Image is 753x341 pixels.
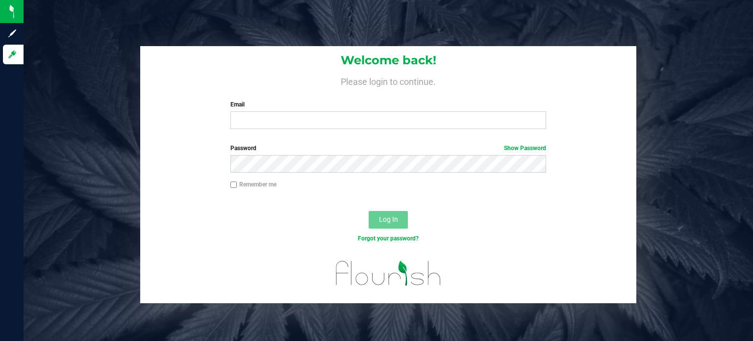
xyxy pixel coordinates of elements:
[140,54,636,67] h1: Welcome back!
[7,28,17,38] inline-svg: Sign up
[369,211,408,229] button: Log In
[230,100,547,109] label: Email
[504,145,546,152] a: Show Password
[230,182,237,188] input: Remember me
[140,75,636,86] h4: Please login to continue.
[230,180,276,189] label: Remember me
[326,253,451,293] img: flourish_logo.svg
[358,235,419,242] a: Forgot your password?
[230,145,256,152] span: Password
[379,215,398,223] span: Log In
[7,50,17,59] inline-svg: Log in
